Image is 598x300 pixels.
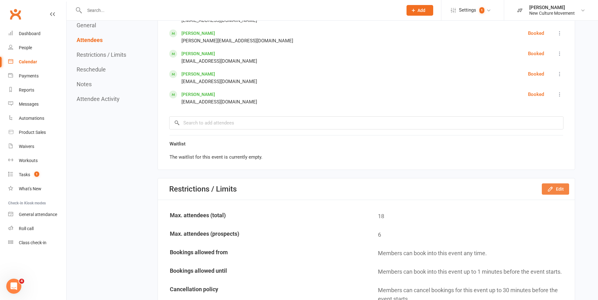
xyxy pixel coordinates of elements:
div: [EMAIL_ADDRESS][DOMAIN_NAME] [181,98,257,106]
td: Max. attendees (total) [159,208,366,225]
a: Automations [8,111,66,125]
div: The waitlist for this event is currently empty. [170,153,563,161]
div: Tasks [19,172,30,177]
td: Members can book into this event any time. [367,245,574,262]
td: Bookings allowed until [159,263,366,281]
button: Edit [542,183,569,195]
a: Calendar [8,55,66,69]
input: Search to add attendees [169,116,563,129]
div: Workouts [19,158,38,163]
div: People [19,45,32,50]
a: [PERSON_NAME] [181,31,215,36]
div: Waitlist [170,139,563,149]
a: Product Sales [8,125,66,139]
div: [EMAIL_ADDRESS][DOMAIN_NAME] [181,78,257,85]
td: Members can book into this event up to 1 minutes before the event starts. [367,263,574,281]
a: Roll call [8,222,66,236]
td: 6 [367,226,574,244]
td: Bookings allowed from [159,245,366,262]
a: People [8,41,66,55]
a: Clubworx [8,6,23,22]
div: [PERSON_NAME] [529,5,575,10]
a: General attendance kiosk mode [8,208,66,222]
button: Add [407,5,433,16]
button: Attendees [77,37,103,43]
div: What's New [19,186,41,191]
span: Add [418,8,425,13]
div: Class check-in [19,240,46,245]
div: Roll call [19,226,34,231]
span: Settings [459,3,476,17]
div: New Culture Movement [529,10,575,16]
a: Workouts [8,154,66,168]
a: [PERSON_NAME] [181,92,215,97]
input: Search... [83,6,398,15]
button: General [77,22,96,29]
a: Waivers [8,139,66,154]
div: Booked [528,91,544,98]
span: 4 [19,279,24,284]
div: Dashboard [19,31,40,36]
a: What's New [8,182,66,196]
div: Messages [19,102,39,107]
a: Reports [8,83,66,97]
iframe: Intercom live chat [6,279,21,294]
a: [PERSON_NAME] [181,51,215,56]
div: Automations [19,116,44,121]
div: Booked [528,50,544,57]
div: Restrictions / Limits [169,185,237,193]
div: General attendance [19,212,57,217]
td: 18 [367,208,574,225]
div: Reports [19,87,34,92]
div: Waivers [19,144,34,149]
a: Dashboard [8,27,66,41]
div: Payments [19,73,39,78]
button: Notes [77,81,92,87]
a: Payments [8,69,66,83]
div: Booked [528,70,544,78]
div: Product Sales [19,130,46,135]
td: Max. attendees (prospects) [159,226,366,244]
div: Calendar [19,59,37,64]
button: Reschedule [77,66,106,73]
a: [PERSON_NAME] [181,71,215,76]
div: [PERSON_NAME][EMAIL_ADDRESS][DOMAIN_NAME] [181,37,293,45]
span: 1 [34,171,39,177]
a: Tasks 1 [8,168,66,182]
a: Class kiosk mode [8,236,66,250]
div: Booked [528,29,544,37]
button: Attendee Activity [77,96,120,102]
a: Messages [8,97,66,111]
img: thumb_image1748164043.png [514,4,526,17]
button: Restrictions / Limits [77,51,126,58]
div: [EMAIL_ADDRESS][DOMAIN_NAME] [181,57,257,65]
span: 1 [479,7,484,13]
